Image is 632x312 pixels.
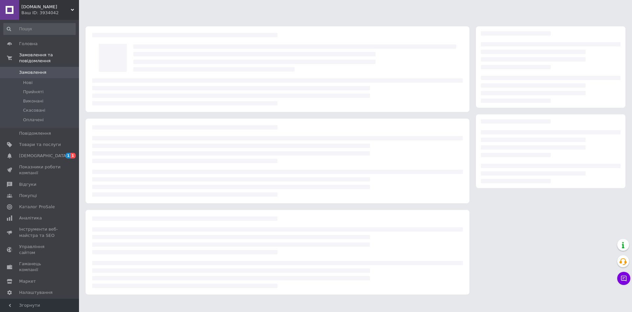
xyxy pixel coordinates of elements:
span: Інструменти веб-майстра та SEO [19,226,61,238]
span: Нові [23,80,33,86]
span: Відгуки [19,182,36,187]
button: Чат з покупцем [617,272,630,285]
span: Товари та послуги [19,142,61,148]
div: Ваш ID: 3934042 [21,10,79,16]
span: Маркет [19,278,36,284]
span: Каталог ProSale [19,204,55,210]
span: Замовлення та повідомлення [19,52,79,64]
span: Налаштування [19,290,53,296]
span: Гаманець компанії [19,261,61,273]
span: Скасовані [23,107,45,113]
input: Пошук [3,23,76,35]
span: Оплачені [23,117,44,123]
span: Замовлення [19,70,46,75]
span: 1 [66,153,71,158]
span: Balain.trend.ua [21,4,71,10]
span: 1 [70,153,76,158]
span: Виконані [23,98,43,104]
span: [DEMOGRAPHIC_DATA] [19,153,68,159]
span: Покупці [19,193,37,199]
span: Головна [19,41,38,47]
span: Повідомлення [19,130,51,136]
span: Аналітика [19,215,42,221]
span: Показники роботи компанії [19,164,61,176]
span: Прийняті [23,89,43,95]
span: Управління сайтом [19,244,61,256]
